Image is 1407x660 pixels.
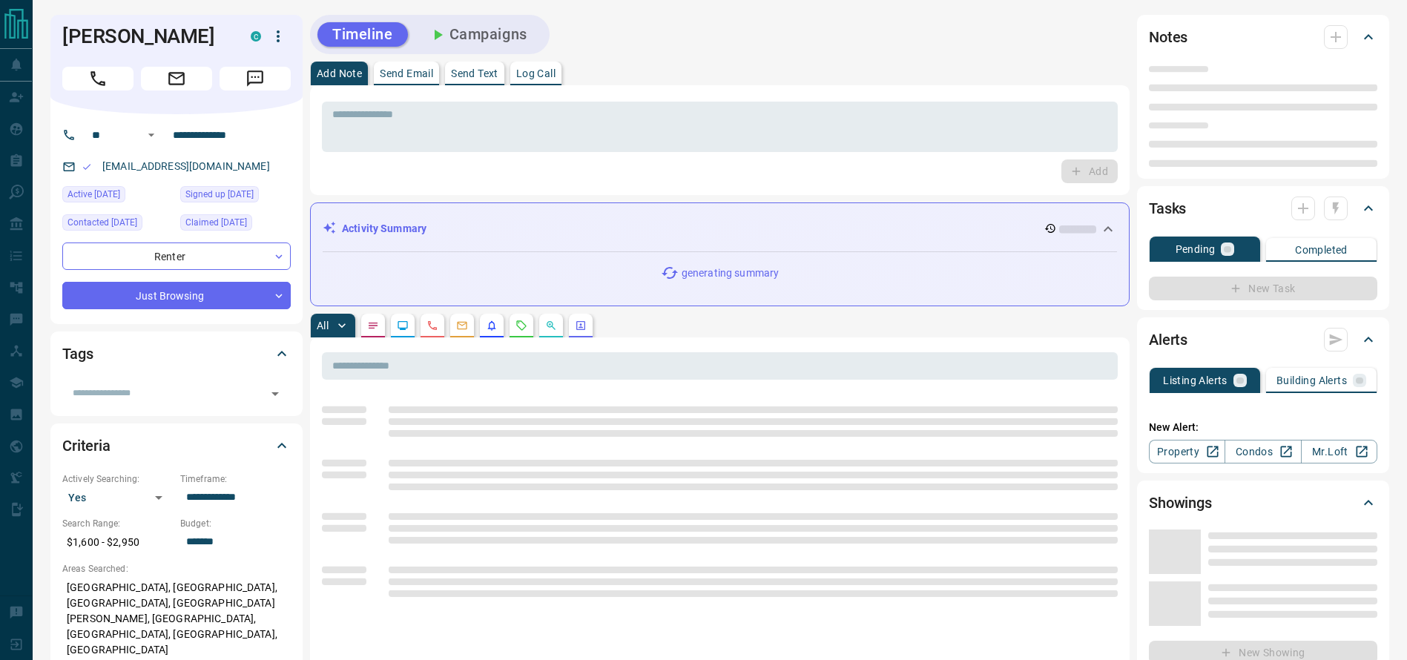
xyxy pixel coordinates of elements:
p: Activity Summary [342,221,426,237]
svg: Notes [367,320,379,331]
div: Activity Summary [323,215,1117,242]
span: Contacted [DATE] [67,215,137,230]
svg: Opportunities [545,320,557,331]
div: Fri Oct 10 2025 [62,186,173,207]
h2: Criteria [62,434,111,458]
div: Tasks [1149,191,1377,226]
span: Email [141,67,212,90]
h1: [PERSON_NAME] [62,24,228,48]
h2: Tags [62,342,93,366]
svg: Requests [515,320,527,331]
p: Pending [1176,244,1216,254]
div: Showings [1149,485,1377,521]
span: Active [DATE] [67,187,120,202]
span: Signed up [DATE] [185,187,254,202]
h2: Tasks [1149,197,1186,220]
a: Mr.Loft [1301,440,1377,463]
p: Send Text [451,68,498,79]
button: Open [265,383,286,404]
button: Open [142,126,160,144]
a: Condos [1225,440,1301,463]
p: Areas Searched: [62,562,291,575]
div: Notes [1149,19,1377,55]
p: generating summary [682,265,779,281]
h2: Notes [1149,25,1187,49]
div: Thu Jul 31 2025 [180,214,291,235]
div: Yes [62,486,173,509]
a: [EMAIL_ADDRESS][DOMAIN_NAME] [102,160,270,172]
svg: Listing Alerts [486,320,498,331]
button: Timeline [317,22,408,47]
p: New Alert: [1149,420,1377,435]
p: All [317,320,329,331]
h2: Alerts [1149,328,1187,352]
svg: Emails [456,320,468,331]
div: Alerts [1149,322,1377,357]
p: Log Call [516,68,556,79]
p: Send Email [380,68,433,79]
div: Thu Jul 31 2025 [180,186,291,207]
a: Property [1149,440,1225,463]
h2: Showings [1149,491,1212,515]
svg: Agent Actions [575,320,587,331]
p: Timeframe: [180,472,291,486]
div: Thu Oct 09 2025 [62,214,173,235]
span: Claimed [DATE] [185,215,247,230]
span: Message [220,67,291,90]
svg: Email Valid [82,162,92,172]
div: Criteria [62,428,291,463]
p: $1,600 - $2,950 [62,530,173,555]
svg: Calls [426,320,438,331]
svg: Lead Browsing Activity [397,320,409,331]
p: Search Range: [62,517,173,530]
p: Actively Searching: [62,472,173,486]
p: Budget: [180,517,291,530]
p: Add Note [317,68,362,79]
p: Listing Alerts [1163,375,1228,386]
div: condos.ca [251,31,261,42]
span: Call [62,67,134,90]
div: Just Browsing [62,282,291,309]
p: Completed [1295,245,1348,255]
div: Renter [62,242,291,270]
div: Tags [62,336,291,372]
button: Campaigns [414,22,542,47]
p: Building Alerts [1276,375,1347,386]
